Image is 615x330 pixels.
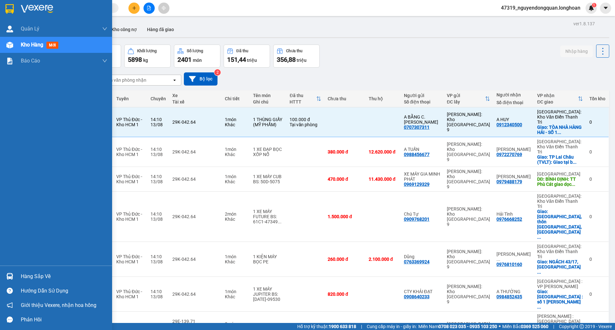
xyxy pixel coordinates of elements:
div: 1.500.000 đ [328,214,362,219]
span: VP Thủ Đức - Kho HCM 1 [116,117,142,127]
div: 0908640233 [404,294,430,299]
span: Báo cáo [21,57,40,65]
span: ... [537,235,541,240]
div: 29E-139.71 [172,319,219,324]
div: Chuyến [151,96,166,101]
div: Giao: Cộng hòa 1, thôn lai tảo, mỹ xuyên, mỹ đức, HN [537,209,583,240]
span: file-add [147,6,151,10]
div: A BẰNG C.TY THANH THANH [404,114,440,125]
sup: 2 [214,69,221,76]
span: ... [571,182,575,187]
div: A TUẤN [404,147,440,152]
th: Toggle SortBy [534,90,586,107]
div: Khác [225,152,247,157]
div: 1 món [225,289,247,294]
div: 11.430.000 đ [369,177,398,182]
div: 1 XE MÁY JUPITER BS: 78AD-09530 [253,286,283,302]
div: 29K-042.64 [172,149,219,154]
div: [PERSON_NAME]: Kho [GEOGRAPHIC_DATA] 9 [447,142,490,162]
span: caret-down [603,5,609,11]
div: Xe [172,93,219,98]
div: 100.000 đ [290,117,321,122]
div: 0909768201 [404,217,430,222]
div: 0979488179 [496,179,522,184]
strong: 1900 633 818 [329,324,356,329]
div: Tồn kho [589,96,605,101]
button: Nhập hàng [560,45,593,57]
div: 0912340500 [496,122,522,127]
span: 151,44 [227,56,246,63]
div: [GEOGRAPHIC_DATA] [537,171,583,177]
div: Giao: TÒA NHÀ HÀNG HẢI - SỐ 1 ĐÀO DUY ANH - PHƯƠNG MAI - ĐỐNG ĐA - HÀ NỘI [537,125,583,135]
span: Miền Bắc [502,323,548,330]
button: Chưa thu356,88 triệu [273,45,320,68]
div: Giao: TP Lai Châu (TVLT): Giao tại bến xe Lai Châu [537,154,583,165]
div: 0984852435 [496,294,522,299]
div: Số lượng [187,49,203,53]
div: 1 món [225,174,247,179]
span: Giới thiệu Vexere, nhận hoa hồng [21,301,96,309]
div: 14:10 [151,117,166,122]
div: 0 [589,257,605,262]
div: 12.620.000 đ [369,149,398,154]
div: [GEOGRAPHIC_DATA]: Kho Văn Điển Thanh Trì [537,139,583,154]
div: DĐ: BÌNH ĐỊNH: TT Phù Cát giao dọc QL 1A, (KIỀU AN, CÁT TÂN) [537,177,583,187]
span: message [7,317,13,323]
div: [PERSON_NAME]: Kho [GEOGRAPHIC_DATA] 9 [447,112,490,132]
img: logo-vxr [5,4,14,14]
span: ⚪️ [499,325,501,328]
div: 1 KIỆN MÁY BỌC PE [253,254,283,264]
div: 0 [589,177,605,182]
div: 1 XE MÁY FUTURE BS: 61C1-47349 + 1 TỦ GHỖ BỌC PE [253,209,283,224]
div: 1 món [225,117,247,122]
div: 13/08 [151,259,166,264]
span: [PHONE_NUMBER] [3,14,49,25]
div: Khác [225,122,247,127]
span: VP Thủ Đức - Kho HCM 1 [116,147,142,157]
div: 14:10 [151,147,166,152]
div: 14:10 [151,254,166,259]
div: 29K-042.64 [172,257,219,262]
span: CÔNG TY TNHH CHUYỂN PHÁT NHANH BẢO AN [51,14,128,25]
div: Khác [225,294,247,299]
svg: open [172,78,177,83]
div: HTTT [290,99,316,104]
div: 380.000 đ [328,149,362,154]
button: file-add [143,3,155,14]
div: A THƯỜNG [496,289,531,294]
button: Hàng đã giao [142,22,179,37]
div: 0976810160 [496,262,522,267]
div: 14:10 [151,289,166,294]
div: Đã thu [236,49,248,53]
div: LÊ QUANG HIỆP [496,252,531,262]
div: [GEOGRAPHIC_DATA]: Kho Văn Điển Thanh Trì [537,194,583,209]
div: VP gửi [447,93,485,98]
span: 356,88 [277,56,296,63]
div: Chú Tự [404,211,440,217]
span: Miền Nam [418,323,497,330]
div: Phản hồi [21,315,107,325]
span: | [553,323,554,330]
div: 0707307311 [404,125,430,130]
span: Hỗ trợ kỹ thuật: [297,323,356,330]
div: ANH LINH [496,147,531,152]
div: Giao: QUẢNG NAM : số 1 Phạm Hồng Thái, Hội An, Quảng Nam [537,289,583,309]
div: 13/08 [151,294,166,299]
strong: 0369 525 060 [521,324,548,329]
div: 0 [589,149,605,154]
span: kg [143,58,148,63]
div: 1 XE MÁY CUB BS: 50D-5075 [253,174,283,184]
span: ... [557,130,561,135]
div: Tên món [253,93,283,98]
div: 14:10 [151,174,166,179]
div: Chọn văn phòng nhận [102,77,146,83]
span: 1 [593,3,595,7]
div: Khác [225,217,247,222]
div: [GEOGRAPHIC_DATA] : VP [PERSON_NAME] [537,279,583,289]
span: ... [537,269,541,275]
div: Dũng [404,254,440,259]
div: 0763369924 [404,259,430,264]
div: Khối lượng [137,49,157,53]
button: aim [158,3,169,14]
button: caret-down [600,3,611,14]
